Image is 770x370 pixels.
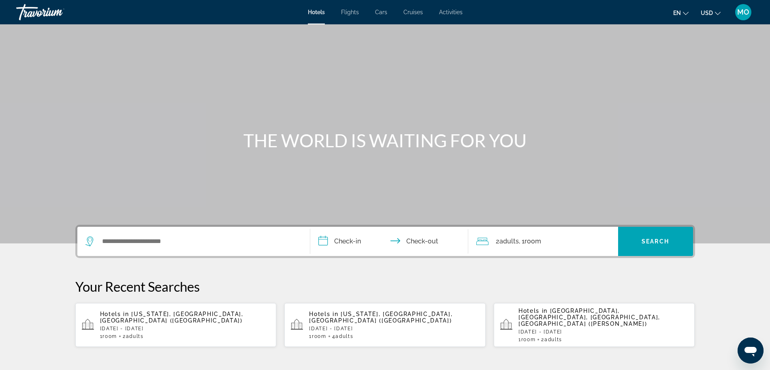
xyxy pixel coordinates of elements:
[544,337,562,342] span: Adults
[310,227,468,256] button: Check in and out dates
[16,2,97,23] a: Travorium
[375,9,387,15] a: Cars
[496,236,519,247] span: 2
[521,337,536,342] span: Room
[738,338,764,364] iframe: Button to launch messaging window
[100,311,129,317] span: Hotels in
[75,303,277,347] button: Hotels in [US_STATE], [GEOGRAPHIC_DATA], [GEOGRAPHIC_DATA] ([GEOGRAPHIC_DATA])[DATE] - [DATE]1Roo...
[126,333,144,339] span: Adults
[123,333,144,339] span: 2
[701,10,713,16] span: USD
[737,8,749,16] span: MO
[309,311,452,324] span: [US_STATE], [GEOGRAPHIC_DATA], [GEOGRAPHIC_DATA] ([GEOGRAPHIC_DATA])
[618,227,693,256] button: Search
[309,326,479,331] p: [DATE] - [DATE]
[100,333,117,339] span: 1
[77,227,693,256] div: Search widget
[525,237,541,245] span: Room
[100,326,270,331] p: [DATE] - [DATE]
[468,227,618,256] button: Travelers: 2 adults, 0 children
[673,10,681,16] span: en
[642,238,669,245] span: Search
[518,337,535,342] span: 1
[341,9,359,15] a: Flights
[673,7,689,19] button: Change language
[102,333,117,339] span: Room
[335,333,353,339] span: Adults
[75,278,695,295] p: Your Recent Searches
[284,303,486,347] button: Hotels in [US_STATE], [GEOGRAPHIC_DATA], [GEOGRAPHIC_DATA] ([GEOGRAPHIC_DATA])[DATE] - [DATE]1Roo...
[701,7,721,19] button: Change currency
[403,9,423,15] a: Cruises
[541,337,562,342] span: 2
[308,9,325,15] a: Hotels
[439,9,463,15] a: Activities
[519,236,541,247] span: , 1
[332,333,354,339] span: 4
[518,308,548,314] span: Hotels in
[494,303,695,347] button: Hotels in [GEOGRAPHIC_DATA], [GEOGRAPHIC_DATA], [GEOGRAPHIC_DATA], [GEOGRAPHIC_DATA] ([PERSON_NAM...
[100,311,243,324] span: [US_STATE], [GEOGRAPHIC_DATA], [GEOGRAPHIC_DATA] ([GEOGRAPHIC_DATA])
[518,329,689,335] p: [DATE] - [DATE]
[309,333,326,339] span: 1
[312,333,326,339] span: Room
[518,308,660,327] span: [GEOGRAPHIC_DATA], [GEOGRAPHIC_DATA], [GEOGRAPHIC_DATA], [GEOGRAPHIC_DATA] ([PERSON_NAME])
[499,237,519,245] span: Adults
[233,130,537,151] h1: THE WORLD IS WAITING FOR YOU
[733,4,754,21] button: User Menu
[309,311,338,317] span: Hotels in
